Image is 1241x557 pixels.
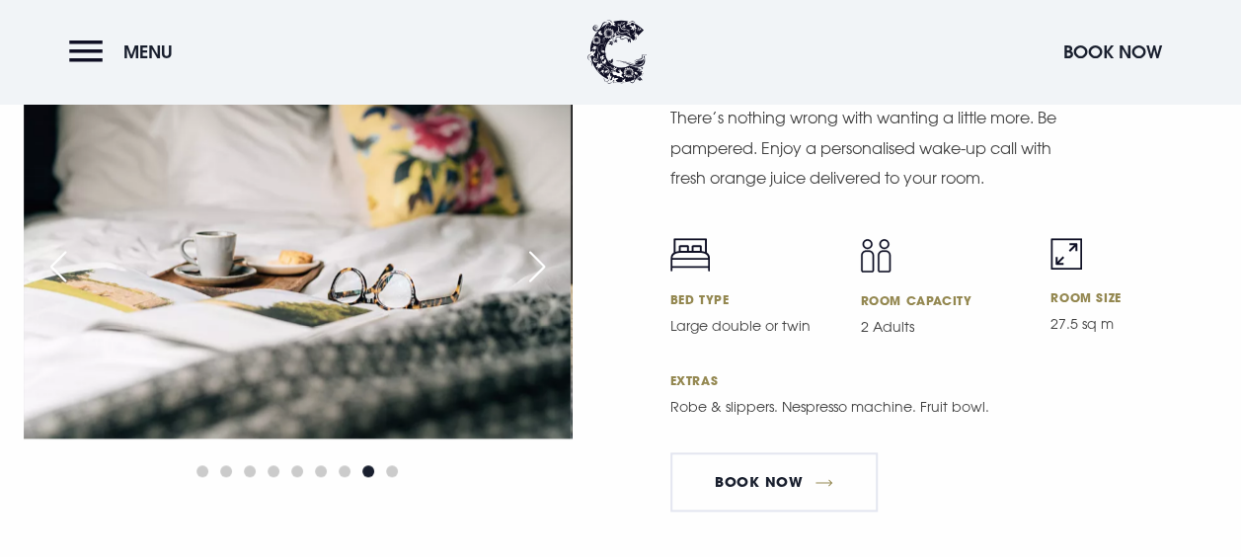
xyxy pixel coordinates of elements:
[571,74,1118,438] img: Hotel in Bangor Northern Ireland
[860,316,1027,338] p: 2 Adults
[268,465,279,477] span: Go to slide 4
[244,465,256,477] span: Go to slide 3
[339,465,350,477] span: Go to slide 7
[1050,238,1082,270] img: Room size icon
[587,20,647,84] img: Clandeboye Lodge
[386,465,398,477] span: Go to slide 9
[69,31,183,73] button: Menu
[860,238,892,273] img: Capacity icon
[670,103,1075,193] p: There’s nothing wrong with wanting a little more. Be pampered. Enjoy a personalised wake-up call ...
[291,465,303,477] span: Go to slide 5
[1050,289,1217,305] h6: Room Size
[1053,31,1172,73] button: Book Now
[362,465,374,477] span: Go to slide 8
[24,74,571,438] img: Hotel in Bangor Northern Ireland
[315,465,327,477] span: Go to slide 6
[196,465,208,477] span: Go to slide 1
[670,372,1218,388] h6: Extras
[34,245,83,288] div: Previous slide
[670,238,710,272] img: Bed icon
[860,292,1027,308] h6: Room Capacity
[512,245,562,288] div: Next slide
[670,396,1075,418] p: Robe & slippers. Nespresso machine. Fruit bowl.
[123,40,173,63] span: Menu
[670,452,878,512] a: Book Now
[670,315,837,337] p: Large double or twin
[1050,313,1217,335] p: 27.5 sq m
[670,291,837,307] h6: Bed Type
[220,465,232,477] span: Go to slide 2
